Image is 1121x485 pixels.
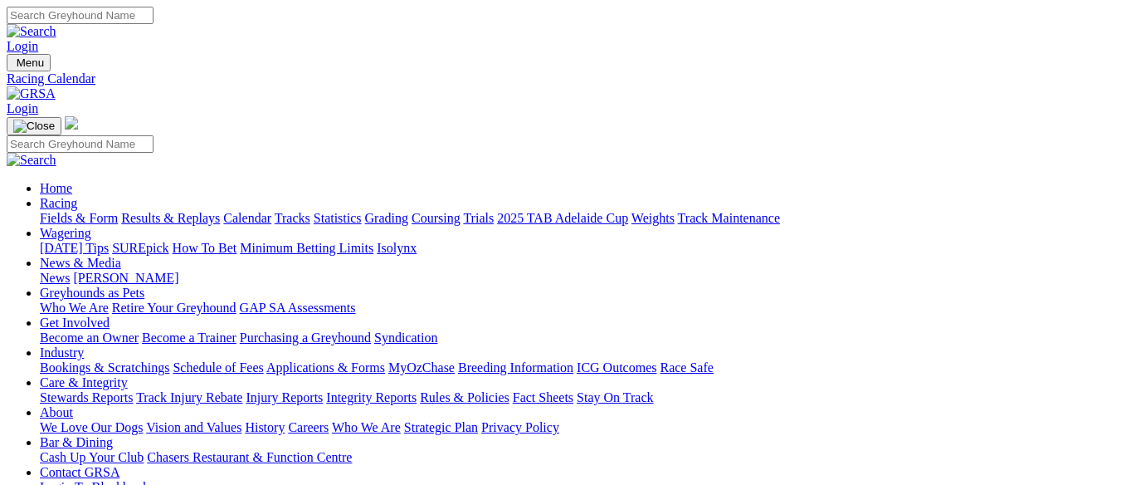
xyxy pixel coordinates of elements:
[40,360,1114,375] div: Industry
[173,360,263,375] a: Schedule of Fees
[7,24,56,39] img: Search
[7,7,154,24] input: Search
[326,390,417,404] a: Integrity Reports
[40,316,110,330] a: Get Involved
[463,211,494,225] a: Trials
[40,286,144,300] a: Greyhounds as Pets
[112,241,168,255] a: SUREpick
[142,331,236,345] a: Become a Trainer
[275,211,310,225] a: Tracks
[7,54,51,71] button: Toggle navigation
[40,301,1114,316] div: Greyhounds as Pets
[631,211,675,225] a: Weights
[246,390,323,404] a: Injury Reports
[404,420,478,434] a: Strategic Plan
[40,226,91,240] a: Wagering
[577,390,653,404] a: Stay On Track
[40,375,128,389] a: Care & Integrity
[112,301,236,315] a: Retire Your Greyhound
[121,211,220,225] a: Results & Replays
[40,211,1114,226] div: Racing
[7,86,56,101] img: GRSA
[223,211,271,225] a: Calendar
[678,211,780,225] a: Track Maintenance
[17,56,44,69] span: Menu
[40,196,77,210] a: Racing
[40,435,113,449] a: Bar & Dining
[240,331,371,345] a: Purchasing a Greyhound
[481,420,559,434] a: Privacy Policy
[146,420,241,434] a: Vision and Values
[40,405,73,419] a: About
[40,211,118,225] a: Fields & Form
[497,211,628,225] a: 2025 TAB Adelaide Cup
[245,420,285,434] a: History
[40,420,143,434] a: We Love Our Dogs
[40,345,84,360] a: Industry
[40,331,139,345] a: Become an Owner
[332,420,401,434] a: Who We Are
[40,420,1114,435] div: About
[7,39,38,53] a: Login
[40,390,133,404] a: Stewards Reports
[40,241,109,255] a: [DATE] Tips
[40,390,1114,405] div: Care & Integrity
[136,390,242,404] a: Track Injury Rebate
[40,241,1114,256] div: Wagering
[73,271,178,285] a: [PERSON_NAME]
[13,120,55,133] img: Close
[660,360,713,375] a: Race Safe
[40,271,1114,286] div: News & Media
[40,301,109,315] a: Who We Are
[412,211,461,225] a: Coursing
[7,135,154,153] input: Search
[40,331,1114,345] div: Get Involved
[420,390,509,404] a: Rules & Policies
[7,101,38,115] a: Login
[577,360,656,375] a: ICG Outcomes
[147,450,352,464] a: Chasers Restaurant & Function Centre
[365,211,408,225] a: Grading
[7,71,1114,86] a: Racing Calendar
[7,117,61,135] button: Toggle navigation
[40,181,72,195] a: Home
[7,153,56,168] img: Search
[377,241,417,255] a: Isolynx
[40,465,119,479] a: Contact GRSA
[40,360,169,375] a: Bookings & Scratchings
[388,360,455,375] a: MyOzChase
[240,241,373,255] a: Minimum Betting Limits
[40,450,144,464] a: Cash Up Your Club
[173,241,237,255] a: How To Bet
[288,420,329,434] a: Careers
[314,211,362,225] a: Statistics
[513,390,573,404] a: Fact Sheets
[40,256,121,270] a: News & Media
[374,331,437,345] a: Syndication
[65,116,78,130] img: logo-grsa-white.png
[40,450,1114,465] div: Bar & Dining
[40,271,70,285] a: News
[266,360,385,375] a: Applications & Forms
[458,360,573,375] a: Breeding Information
[240,301,356,315] a: GAP SA Assessments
